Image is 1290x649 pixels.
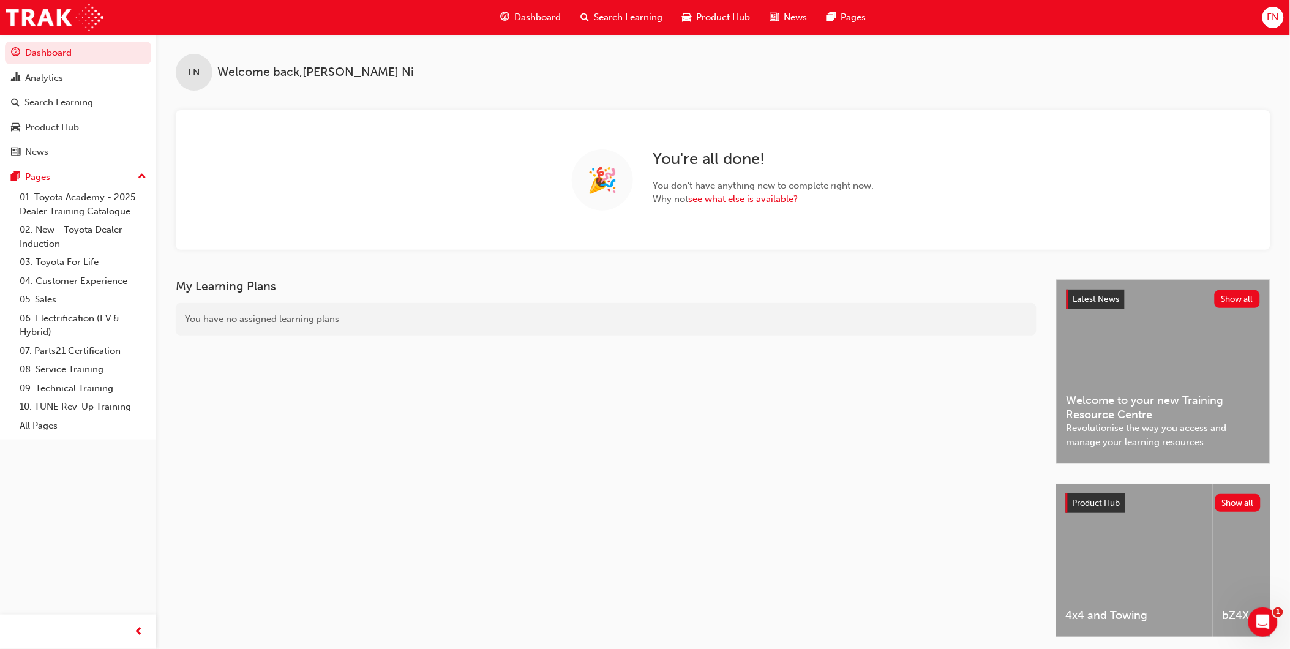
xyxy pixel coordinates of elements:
[11,97,20,108] span: search-icon
[1073,498,1120,508] span: Product Hub
[5,42,151,64] a: Dashboard
[11,48,20,59] span: guage-icon
[653,149,874,169] h2: You ' re all done!
[25,145,48,159] div: News
[1262,7,1284,28] button: FN
[1267,10,1279,24] span: FN
[11,172,20,183] span: pages-icon
[11,122,20,133] span: car-icon
[217,66,414,80] span: Welcome back , [PERSON_NAME] Ni
[5,91,151,114] a: Search Learning
[5,141,151,163] a: News
[1248,607,1278,637] iframe: Intercom live chat
[580,10,589,25] span: search-icon
[1056,279,1270,464] a: Latest NewsShow allWelcome to your new Training Resource CentreRevolutionise the way you access a...
[770,10,779,25] span: news-icon
[653,179,874,193] span: You don ' t have anything new to complete right now.
[5,166,151,189] button: Pages
[760,5,817,30] a: news-iconNews
[5,67,151,89] a: Analytics
[571,5,672,30] a: search-iconSearch Learning
[15,379,151,398] a: 09. Technical Training
[1273,607,1283,617] span: 1
[490,5,571,30] a: guage-iconDashboard
[1056,484,1212,637] a: 4x4 and Towing
[827,10,836,25] span: pages-icon
[841,10,866,24] span: Pages
[25,71,63,85] div: Analytics
[1215,494,1261,512] button: Show all
[682,10,691,25] span: car-icon
[696,10,750,24] span: Product Hub
[784,10,807,24] span: News
[5,39,151,166] button: DashboardAnalyticsSearch LearningProduct HubNews
[688,193,798,204] a: see what else is available?
[1066,493,1261,513] a: Product HubShow all
[500,10,509,25] span: guage-icon
[15,360,151,379] a: 08. Service Training
[5,116,151,139] a: Product Hub
[15,272,151,291] a: 04. Customer Experience
[1215,290,1261,308] button: Show all
[15,220,151,253] a: 02. New - Toyota Dealer Induction
[15,309,151,342] a: 06. Electrification (EV & Hybrid)
[25,170,50,184] div: Pages
[1067,394,1260,421] span: Welcome to your new Training Resource Centre
[1067,421,1260,449] span: Revolutionise the way you access and manage your learning resources.
[189,66,200,80] span: FN
[11,73,20,84] span: chart-icon
[6,4,103,31] img: Trak
[24,96,93,110] div: Search Learning
[25,121,79,135] div: Product Hub
[11,147,20,158] span: news-icon
[587,173,618,187] span: 🎉
[1066,609,1202,623] span: 4x4 and Towing
[672,5,760,30] a: car-iconProduct Hub
[15,188,151,220] a: 01. Toyota Academy - 2025 Dealer Training Catalogue
[653,192,874,206] span: Why not
[15,416,151,435] a: All Pages
[514,10,561,24] span: Dashboard
[594,10,662,24] span: Search Learning
[138,169,146,185] span: up-icon
[15,397,151,416] a: 10. TUNE Rev-Up Training
[817,5,876,30] a: pages-iconPages
[15,253,151,272] a: 03. Toyota For Life
[15,290,151,309] a: 05. Sales
[1067,290,1260,309] a: Latest NewsShow all
[1073,294,1120,304] span: Latest News
[135,625,144,640] span: prev-icon
[15,342,151,361] a: 07. Parts21 Certification
[176,279,1037,293] h3: My Learning Plans
[176,303,1037,336] div: You have no assigned learning plans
